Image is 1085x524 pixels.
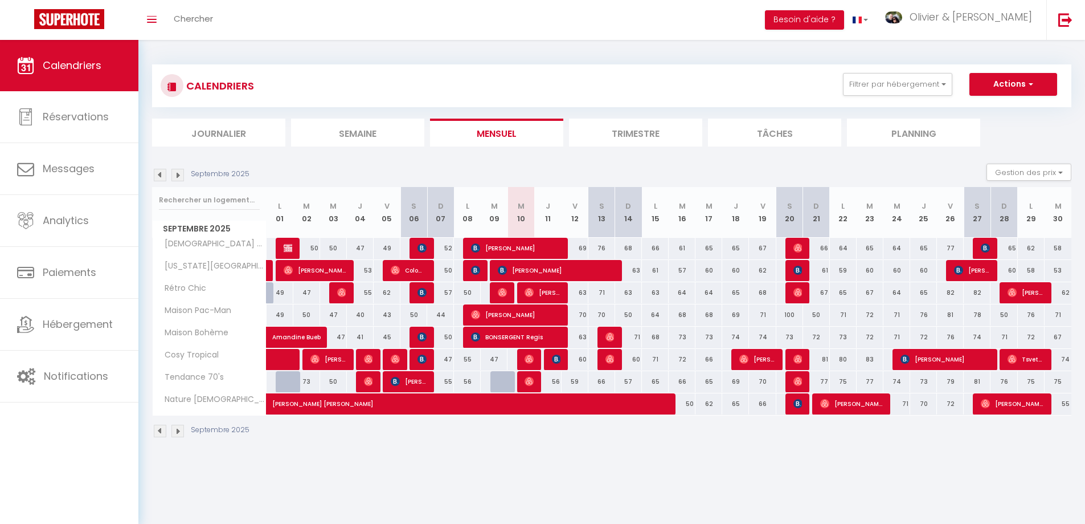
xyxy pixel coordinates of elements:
[498,259,614,281] span: [PERSON_NAME]
[642,187,669,238] th: 15
[857,282,883,303] div: 67
[588,282,615,303] div: 71
[986,164,1071,181] button: Gestion des prix
[830,282,857,303] div: 65
[722,282,749,303] div: 65
[964,187,990,238] th: 27
[669,393,695,415] div: 50
[900,348,990,370] span: [PERSON_NAME]
[320,187,347,238] th: 03
[427,238,454,259] div: 52
[749,238,776,259] div: 67
[1018,371,1045,392] div: 75
[1018,187,1045,238] th: 29
[760,201,765,212] abbr: V
[803,238,830,259] div: 66
[374,327,400,348] div: 45
[803,187,830,238] th: 21
[364,348,373,370] span: Nare Konte
[722,327,749,348] div: 74
[562,282,588,303] div: 63
[910,304,937,326] div: 76
[347,282,374,303] div: 55
[1018,238,1045,259] div: 62
[857,349,883,370] div: 83
[278,201,281,212] abbr: L
[267,327,293,348] a: Amandine Bueb
[1029,201,1033,212] abbr: L
[669,282,695,303] div: 64
[990,187,1017,238] th: 28
[922,201,926,212] abbr: J
[830,349,857,370] div: 80
[695,349,722,370] div: 66
[969,73,1057,96] button: Actions
[990,327,1017,348] div: 71
[427,327,454,348] div: 50
[320,371,347,392] div: 50
[948,201,953,212] abbr: V
[830,238,857,259] div: 64
[669,238,695,259] div: 61
[990,260,1017,281] div: 60
[438,201,444,212] abbr: D
[695,282,722,303] div: 64
[347,260,374,281] div: 53
[1008,282,1043,303] span: [PERSON_NAME]
[883,327,910,348] div: 71
[471,304,560,326] span: [PERSON_NAME]
[964,327,990,348] div: 74
[803,282,830,303] div: 67
[391,259,427,281] span: Colomban [PERSON_NAME]
[695,327,722,348] div: 73
[722,260,749,281] div: 60
[722,187,749,238] th: 18
[562,327,588,348] div: 63
[427,349,454,370] div: 47
[857,238,883,259] div: 65
[642,304,669,326] div: 64
[154,282,209,295] span: Rétro Chic
[562,371,588,392] div: 59
[43,265,96,279] span: Paiements
[910,260,937,281] div: 60
[749,393,776,415] div: 66
[964,304,990,326] div: 78
[749,304,776,326] div: 71
[857,371,883,392] div: 77
[605,348,615,370] span: [PERSON_NAME]
[722,393,749,415] div: 65
[347,187,374,238] th: 04
[803,304,830,326] div: 50
[1055,201,1062,212] abbr: M
[1045,349,1071,370] div: 74
[749,187,776,238] th: 19
[588,238,615,259] div: 76
[267,304,293,326] div: 49
[910,371,937,392] div: 73
[654,201,657,212] abbr: L
[1045,371,1071,392] div: 75
[293,371,320,392] div: 73
[417,237,427,259] span: [PERSON_NAME]
[183,73,254,99] h3: CALENDRIERS
[776,304,803,326] div: 100
[466,201,469,212] abbr: L
[857,187,883,238] th: 23
[525,371,534,392] span: [PERSON_NAME]
[417,282,427,303] span: [PERSON_NAME]
[1058,13,1072,27] img: logout
[937,238,964,259] div: 77
[588,304,615,326] div: 70
[43,109,109,124] span: Réservations
[787,201,792,212] abbr: S
[384,201,390,212] abbr: V
[411,201,416,212] abbr: S
[191,425,249,436] p: Septembre 2025
[749,282,776,303] div: 68
[739,348,775,370] span: [PERSON_NAME]
[374,282,400,303] div: 62
[813,201,819,212] abbr: D
[830,371,857,392] div: 75
[883,393,910,415] div: 71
